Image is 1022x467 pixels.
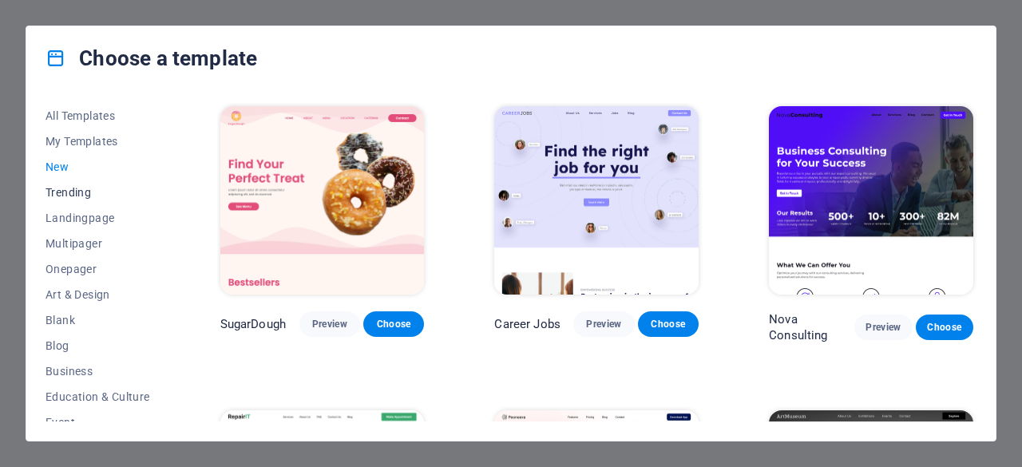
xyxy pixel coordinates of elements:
span: Choose [929,321,961,334]
img: Career Jobs [494,106,699,295]
span: All Templates [46,109,150,122]
span: My Templates [46,135,150,148]
button: Multipager [46,231,150,256]
button: Choose [363,311,424,337]
span: Preview [867,321,899,334]
span: Event [46,416,150,429]
span: New [46,160,150,173]
span: Choose [651,318,686,330]
span: Blank [46,314,150,327]
button: Onepager [46,256,150,282]
p: SugarDough [220,316,286,332]
h4: Choose a template [46,46,257,71]
button: Blank [46,307,150,333]
span: Landingpage [46,212,150,224]
button: Art & Design [46,282,150,307]
button: Choose [638,311,699,337]
span: Trending [46,186,150,199]
button: Event [46,410,150,435]
button: Landingpage [46,205,150,231]
button: Choose [916,315,973,340]
span: Multipager [46,237,150,250]
button: My Templates [46,129,150,154]
span: Education & Culture [46,390,150,403]
button: Preview [299,311,360,337]
span: Preview [312,318,347,330]
span: Business [46,365,150,378]
button: Trending [46,180,150,205]
img: Nova Consulting [769,106,973,295]
button: Preview [573,311,634,337]
button: Business [46,358,150,384]
p: Career Jobs [494,316,561,332]
button: Preview [854,315,912,340]
button: All Templates [46,103,150,129]
button: Blog [46,333,150,358]
img: SugarDough [220,106,425,295]
span: Onepager [46,263,150,275]
span: Preview [586,318,621,330]
p: Nova Consulting [769,311,854,343]
span: Choose [376,318,411,330]
span: Blog [46,339,150,352]
span: Art & Design [46,288,150,301]
button: Education & Culture [46,384,150,410]
button: New [46,154,150,180]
